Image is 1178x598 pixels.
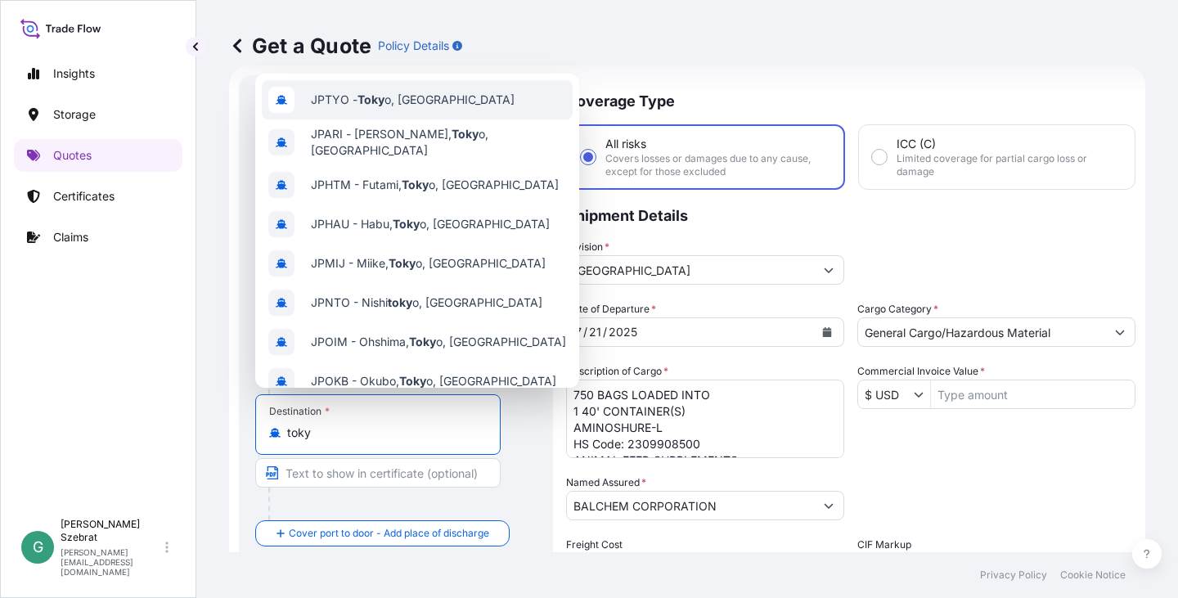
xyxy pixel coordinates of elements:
span: JPMIJ - Miike, o, [GEOGRAPHIC_DATA] [311,255,546,272]
label: CIF Markup [857,537,911,553]
button: Show suggestions [814,255,843,285]
b: Toky [393,217,420,231]
span: JPTYO - o, [GEOGRAPHIC_DATA] [311,92,515,108]
b: Toky [409,335,436,348]
span: JPNTO - Nishi o, [GEOGRAPHIC_DATA] [311,295,542,311]
p: Quotes [53,147,92,164]
p: Get a Quote [229,33,371,59]
p: Shipment Details [566,190,1135,239]
b: toky [388,295,412,309]
p: Cookie Notice [1060,569,1126,582]
span: JPARI - [PERSON_NAME], o, [GEOGRAPHIC_DATA] [311,126,566,159]
input: Commercial Invoice Value [858,380,914,409]
label: Named Assured [566,474,646,491]
span: All risks [605,136,646,152]
div: / [603,322,607,342]
p: Claims [53,229,88,245]
label: Description of Cargo [566,363,668,380]
p: Privacy Policy [980,569,1047,582]
b: Toky [389,256,416,270]
span: Covers losses or damages due to any cause, except for those excluded [605,152,830,178]
button: Show suggestions [914,386,930,402]
input: Destination [287,425,480,441]
span: G [33,539,43,555]
p: Insights [53,65,95,82]
span: JPHAU - Habu, o, [GEOGRAPHIC_DATA] [311,216,550,232]
input: Full name [567,491,814,520]
p: [PERSON_NAME][EMAIL_ADDRESS][DOMAIN_NAME] [61,547,162,577]
div: day, [587,322,603,342]
p: Policy Details [378,38,449,54]
div: Destination [269,405,330,418]
div: year, [607,322,639,342]
input: Type to search division [567,255,814,285]
button: Show suggestions [1105,317,1135,347]
button: Calendar [814,319,840,345]
input: Select a commodity type [858,317,1105,347]
b: Toky [399,374,426,388]
span: Date of Departure [566,301,656,317]
div: Show suggestions [255,74,579,388]
span: Cover port to door - Add place of discharge [289,525,489,542]
span: JPOKB - Okubo, o, [GEOGRAPHIC_DATA] [311,373,556,389]
p: Storage [53,106,96,123]
label: Division [566,239,609,255]
input: Text to appear on certificate [255,458,501,488]
div: / [583,322,587,342]
b: Toky [357,92,384,106]
span: JPOIM - Ohshima, o, [GEOGRAPHIC_DATA] [311,334,566,350]
span: Limited coverage for partial cargo loss or damage [897,152,1122,178]
p: Coverage Type [566,75,1135,124]
input: Type amount [931,380,1135,409]
textarea: 750 BAGS LOADED INTO 1 40' CONTAINER(S) AMINOSHURE-L HS Code: 2309908500 ANIMAL FEED SUPPLEMENTS ... [566,380,844,458]
b: Toky [452,127,479,141]
label: Freight Cost [566,537,623,553]
b: Toky [402,178,429,191]
button: Show suggestions [814,491,843,520]
p: Certificates [53,188,115,205]
label: Commercial Invoice Value [857,363,985,380]
label: Cargo Category [857,301,938,317]
p: [PERSON_NAME] Szebrat [61,518,162,544]
span: ICC (C) [897,136,936,152]
span: JPHTM - Futami, o, [GEOGRAPHIC_DATA] [311,177,559,193]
